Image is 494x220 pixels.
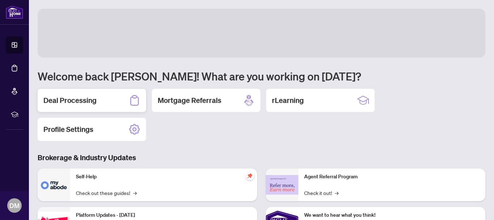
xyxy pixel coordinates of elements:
[6,5,23,19] img: logo
[304,173,480,181] p: Agent Referral Program
[133,189,137,197] span: →
[38,153,485,163] h3: Brokerage & Industry Updates
[38,69,485,83] h1: Welcome back [PERSON_NAME]! What are you working on [DATE]?
[43,95,97,105] h2: Deal Processing
[304,189,338,197] a: Check it out!→
[304,211,480,219] p: We want to hear what you think!
[9,200,20,211] span: DM
[76,189,137,197] a: Check out these guides!→
[266,175,298,195] img: Agent Referral Program
[43,124,93,134] h2: Profile Settings
[158,95,221,105] h2: Mortgage Referrals
[335,189,338,197] span: →
[465,195,487,216] button: Open asap
[76,173,251,181] p: Self-Help
[272,95,304,105] h2: rLearning
[76,211,251,219] p: Platform Updates - [DATE]
[246,171,254,180] span: pushpin
[38,169,70,201] img: Self-Help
